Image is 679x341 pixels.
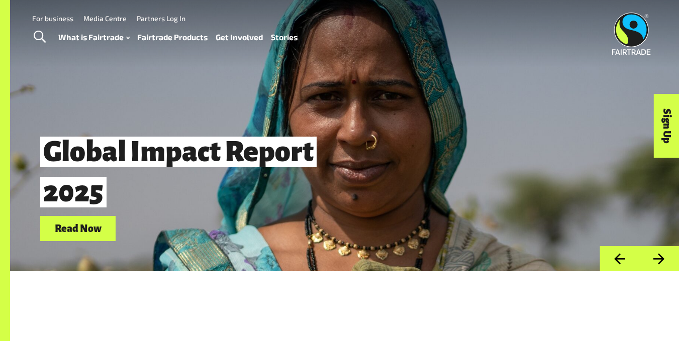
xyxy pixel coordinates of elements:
[40,137,317,207] span: Global Impact Report 2025
[639,246,679,272] button: Next
[83,14,127,23] a: Media Centre
[216,30,263,45] a: Get Involved
[137,14,185,23] a: Partners Log In
[32,14,73,23] a: For business
[600,246,639,272] button: Previous
[58,30,130,45] a: What is Fairtrade
[137,30,208,45] a: Fairtrade Products
[271,30,298,45] a: Stories
[612,13,651,55] img: Fairtrade Australia New Zealand logo
[40,216,116,242] a: Read Now
[27,25,52,50] a: Toggle Search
